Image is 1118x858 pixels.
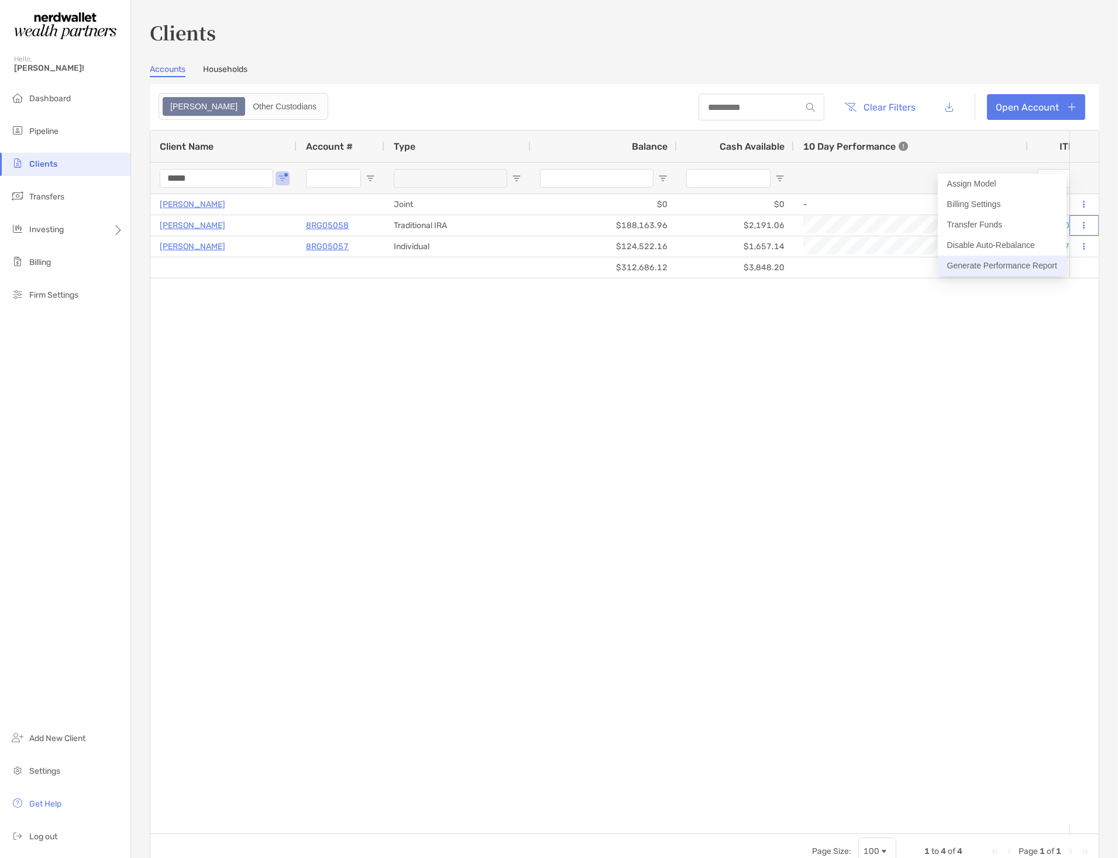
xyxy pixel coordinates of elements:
[632,141,668,152] span: Balance
[938,194,1067,215] button: Billing Settings
[384,194,531,215] div: Joint
[686,169,770,188] input: Cash Available Filter Input
[306,218,349,233] a: 8RG05058
[531,194,677,215] div: $0
[11,91,25,105] img: dashboard icon
[366,174,375,183] button: Open Filter Menu
[11,156,25,170] img: clients icon
[11,829,25,843] img: logout icon
[803,195,1019,214] div: -
[306,141,353,152] span: Account #
[11,763,25,777] img: settings icon
[29,799,61,809] span: Get Help
[150,64,185,77] a: Accounts
[1066,847,1075,856] div: Next Page
[1056,846,1061,856] span: 1
[29,290,78,300] span: Firm Settings
[658,174,668,183] button: Open Filter Menu
[938,235,1067,256] button: Disable Auto-Rebalance
[29,257,51,267] span: Billing
[11,222,25,236] img: investing icon
[990,847,1000,856] div: First Page
[677,236,794,257] div: $1,657.14
[924,846,930,856] span: 1
[512,174,521,183] button: Open Filter Menu
[306,169,361,188] input: Account # Filter Input
[1059,141,1089,152] div: ITD
[160,169,273,188] input: Client Name Filter Input
[29,832,57,842] span: Log out
[806,103,815,112] img: input icon
[1037,169,1075,188] input: ITD Filter Input
[957,846,962,856] span: 4
[160,197,225,212] a: [PERSON_NAME]
[1047,846,1054,856] span: of
[1019,846,1038,856] span: Page
[1040,846,1045,856] span: 1
[836,94,925,120] button: Clear Filters
[938,215,1067,235] button: Transfer Funds
[938,174,1067,194] button: Assign Model
[394,141,415,152] span: Type
[29,225,64,235] span: Investing
[150,19,1099,46] h3: Clients
[531,215,677,236] div: $188,163.96
[803,130,908,162] div: 10 Day Performance
[29,766,60,776] span: Settings
[11,254,25,268] img: billing icon
[948,846,955,856] span: of
[812,846,851,856] div: Page Size:
[864,846,879,856] div: 100
[1080,847,1089,856] div: Last Page
[987,94,1085,120] a: Open Account
[11,189,25,203] img: transfers icon
[164,98,244,115] div: Zoe
[160,218,225,233] a: [PERSON_NAME]
[677,215,794,236] div: $2,191.06
[384,236,531,257] div: Individual
[246,98,323,115] div: Other Custodians
[11,796,25,810] img: get-help icon
[159,93,328,120] div: segmented control
[540,169,653,188] input: Balance Filter Input
[160,141,214,152] span: Client Name
[1005,847,1014,856] div: Previous Page
[938,256,1067,276] button: Generate Performance Report
[720,141,785,152] span: Cash Available
[677,257,794,278] div: $3,848.20
[14,5,116,47] img: Zoe Logo
[11,287,25,301] img: firm-settings icon
[941,846,946,856] span: 4
[306,239,349,254] a: 8RG05057
[29,192,64,202] span: Transfers
[11,730,25,745] img: add_new_client icon
[384,215,531,236] div: Traditional IRA
[531,236,677,257] div: $124,522.16
[931,846,939,856] span: to
[160,239,225,254] a: [PERSON_NAME]
[29,159,57,169] span: Clients
[531,257,677,278] div: $312,686.12
[203,64,247,77] a: Households
[775,174,785,183] button: Open Filter Menu
[29,126,59,136] span: Pipeline
[278,174,287,183] button: Open Filter Menu
[11,123,25,137] img: pipeline icon
[14,63,123,73] span: [PERSON_NAME]!
[677,194,794,215] div: $0
[29,733,85,743] span: Add New Client
[29,94,71,104] span: Dashboard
